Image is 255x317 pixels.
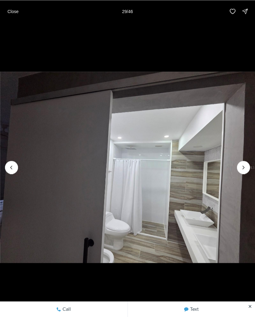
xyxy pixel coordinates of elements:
[237,161,250,174] button: Next slide
[5,161,18,174] button: Previous slide
[4,5,22,17] button: Close
[122,9,133,14] p: 29 / 46
[7,9,19,14] p: Close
